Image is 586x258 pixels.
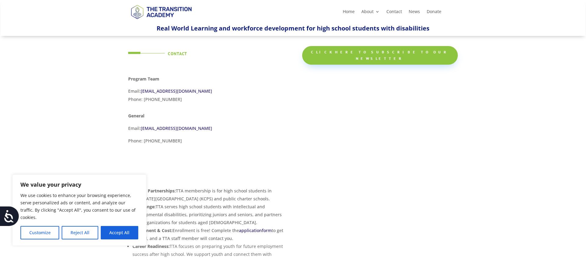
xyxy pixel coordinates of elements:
a: Click here to subscribe to our newsletter [302,46,458,65]
h4: Contact [168,52,284,59]
a: Home [343,9,355,16]
a: applicationform [239,228,272,233]
li: TTA serves high school students with intellectual and developmental disabilities, prioritizing ju... [132,203,284,227]
a: [EMAIL_ADDRESS][DOMAIN_NAME] [141,88,212,94]
strong: Enrollment & Cost: [132,228,172,233]
p: We use cookies to enhance your browsing experience, serve personalized ads or content, and analyz... [20,192,138,221]
a: Logo-Noticias [128,18,194,24]
span: form [262,228,272,233]
li: Enrollment is free! Complete the to get started, and a TTA staff member will contact you. [132,227,284,242]
img: TTA Brand_TTA Primary Logo_Horizontal_Light BG [128,1,194,23]
button: Accept All [101,226,138,239]
a: News [409,9,420,16]
p: Phone: [PHONE_NUMBER] [128,137,284,149]
p: Email: [128,124,284,137]
span: application [239,228,262,233]
a: [EMAIL_ADDRESS][DOMAIN_NAME] [141,125,212,131]
li: TTA membership is for high school students in [US_STATE][GEOGRAPHIC_DATA] (KCPS) and public chart... [132,187,284,203]
strong: General [128,113,144,119]
p: Email: Phone: [PHONE_NUMBER] [128,87,284,108]
span: Real World Learning and workforce development for high school students with disabilities [157,24,429,32]
strong: School Partnerships: [132,188,176,194]
button: Customize [20,226,59,239]
strong: Program Team [128,76,159,82]
p: We value your privacy [20,181,138,188]
a: About [361,9,380,16]
p: FAQs [128,179,284,187]
button: Reject All [62,226,98,239]
a: Contact [386,9,402,16]
a: Donate [427,9,441,16]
